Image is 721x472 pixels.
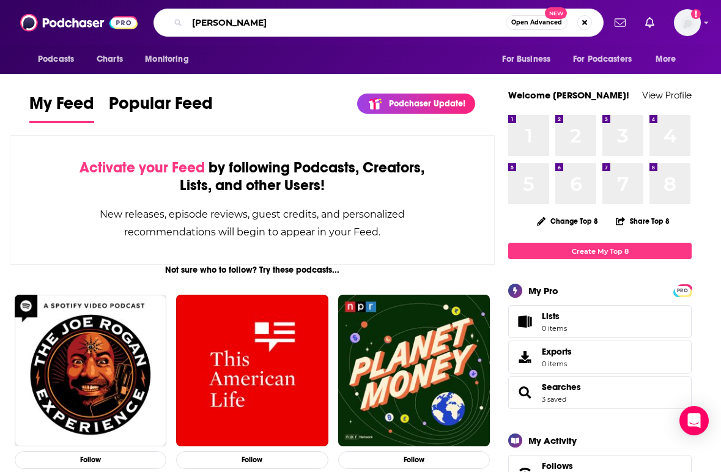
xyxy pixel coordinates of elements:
[542,382,581,393] a: Searches
[573,51,632,68] span: For Podcasters
[15,451,166,469] button: Follow
[29,93,94,123] a: My Feed
[79,158,205,177] span: Activate your Feed
[15,295,166,446] img: The Joe Rogan Experience
[29,93,94,121] span: My Feed
[145,51,188,68] span: Monitoring
[542,311,560,322] span: Lists
[136,48,204,71] button: open menu
[187,13,506,32] input: Search podcasts, credits, & more...
[72,159,433,194] div: by following Podcasts, Creators, Lists, and other Users!
[674,9,701,36] button: Show profile menu
[642,89,692,101] a: View Profile
[674,9,701,36] img: User Profile
[640,12,659,33] a: Show notifications dropdown
[512,348,537,366] span: Exports
[508,305,692,338] a: Lists
[512,384,537,401] a: Searches
[691,9,701,19] svg: Add a profile image
[542,460,573,471] span: Follows
[542,311,567,322] span: Lists
[10,265,495,275] div: Not sure who to follow? Try these podcasts...
[675,286,690,295] a: PRO
[565,48,649,71] button: open menu
[545,7,567,19] span: New
[29,48,90,71] button: open menu
[656,51,676,68] span: More
[494,48,566,71] button: open menu
[542,460,654,471] a: Follows
[674,9,701,36] span: Logged in as HughE
[508,89,629,101] a: Welcome [PERSON_NAME]!
[109,93,213,121] span: Popular Feed
[338,295,490,446] img: Planet Money
[97,51,123,68] span: Charts
[508,341,692,374] a: Exports
[20,11,138,34] img: Podchaser - Follow, Share and Rate Podcasts
[530,213,605,229] button: Change Top 8
[542,395,566,404] a: 3 saved
[528,285,558,297] div: My Pro
[72,205,433,241] div: New releases, episode reviews, guest credits, and personalized recommendations will begin to appe...
[679,406,709,435] div: Open Intercom Messenger
[615,209,670,233] button: Share Top 8
[506,15,568,30] button: Open AdvancedNew
[542,360,572,368] span: 0 items
[647,48,692,71] button: open menu
[528,435,577,446] div: My Activity
[512,313,537,330] span: Lists
[153,9,604,37] div: Search podcasts, credits, & more...
[542,324,567,333] span: 0 items
[389,98,465,109] p: Podchaser Update!
[542,346,572,357] span: Exports
[109,93,213,123] a: Popular Feed
[176,295,328,446] img: This American Life
[89,48,130,71] a: Charts
[38,51,74,68] span: Podcasts
[508,376,692,409] span: Searches
[176,451,328,469] button: Follow
[508,243,692,259] a: Create My Top 8
[610,12,630,33] a: Show notifications dropdown
[502,51,550,68] span: For Business
[511,20,562,26] span: Open Advanced
[338,451,490,469] button: Follow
